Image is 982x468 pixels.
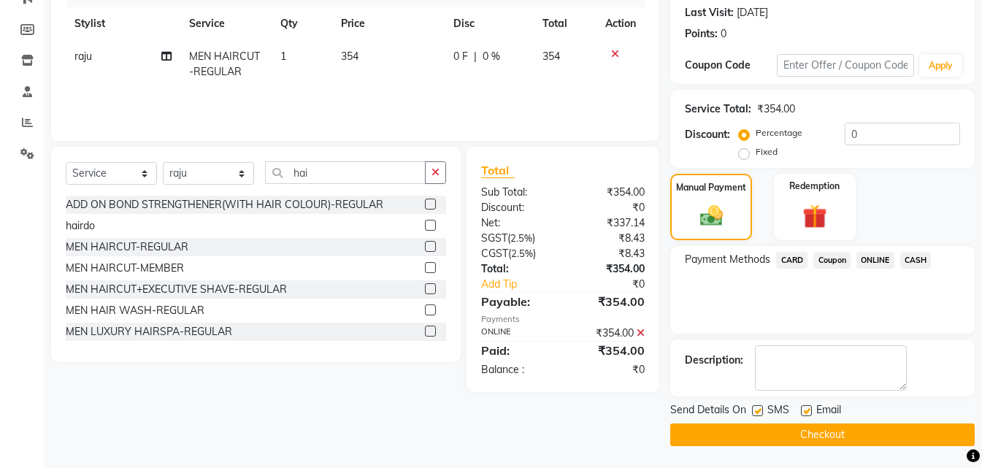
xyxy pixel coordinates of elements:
span: CGST [481,247,508,260]
a: Add Tip [470,277,579,292]
th: Qty [272,7,332,40]
span: MEN HAIRCUT-REGULAR [189,50,260,78]
div: ( ) [470,231,563,246]
th: Service [180,7,272,40]
div: Paid: [470,342,563,359]
button: Checkout [670,423,975,446]
button: Apply [920,55,962,77]
div: [DATE] [737,5,768,20]
div: Points: [685,26,718,42]
div: ₹8.43 [563,231,656,246]
div: ₹0 [563,200,656,215]
div: MEN HAIRCUT-MEMBER [66,261,184,276]
span: 0 % [483,49,500,64]
input: Enter Offer / Coupon Code [777,54,914,77]
th: Price [332,7,445,40]
div: ₹0 [563,362,656,377]
span: 2.5% [510,232,532,244]
span: Total [481,163,515,178]
div: Coupon Code [685,58,777,73]
div: ₹0 [578,277,656,292]
div: Description: [685,353,743,368]
div: ₹354.00 [563,326,656,341]
div: ₹337.14 [563,215,656,231]
span: 2.5% [511,248,533,259]
div: MEN HAIRCUT-REGULAR [66,239,188,255]
span: Email [816,402,841,421]
label: Fixed [756,145,778,158]
label: Manual Payment [676,181,746,194]
div: Total: [470,261,563,277]
div: ₹354.00 [757,101,795,117]
div: Service Total: [685,101,751,117]
span: 354 [542,50,560,63]
div: ₹354.00 [563,293,656,310]
span: 0 F [453,49,468,64]
th: Disc [445,7,534,40]
div: Balance : [470,362,563,377]
label: Percentage [756,126,802,139]
span: 354 [341,50,358,63]
div: Net: [470,215,563,231]
div: Discount: [470,200,563,215]
span: SGST [481,231,507,245]
div: Payable: [470,293,563,310]
div: Discount: [685,127,730,142]
th: Stylist [66,7,180,40]
div: MEN LUXURY HAIRSPA-REGULAR [66,324,232,340]
span: CARD [776,252,808,269]
div: 0 [721,26,726,42]
div: ₹354.00 [563,185,656,200]
span: | [474,49,477,64]
input: Search or Scan [265,161,426,184]
div: Payments [481,313,645,326]
img: _cash.svg [693,203,730,229]
th: Total [534,7,597,40]
span: ONLINE [856,252,894,269]
div: ADD ON BOND STRENGTHENER(WITH HAIR COLOUR)-REGULAR [66,197,383,212]
span: 1 [280,50,286,63]
div: ( ) [470,246,563,261]
span: Send Details On [670,402,746,421]
div: Sub Total: [470,185,563,200]
div: Last Visit: [685,5,734,20]
div: hairdo [66,218,95,234]
span: raju [74,50,92,63]
div: ONLINE [470,326,563,341]
span: Coupon [813,252,851,269]
div: ₹354.00 [563,261,656,277]
label: Redemption [789,180,840,193]
img: _gift.svg [795,202,835,231]
span: Payment Methods [685,252,770,267]
th: Action [597,7,645,40]
div: ₹8.43 [563,246,656,261]
div: MEN HAIRCUT+EXECUTIVE SHAVE-REGULAR [66,282,287,297]
span: CASH [900,252,932,269]
span: SMS [767,402,789,421]
div: ₹354.00 [563,342,656,359]
div: MEN HAIR WASH-REGULAR [66,303,204,318]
